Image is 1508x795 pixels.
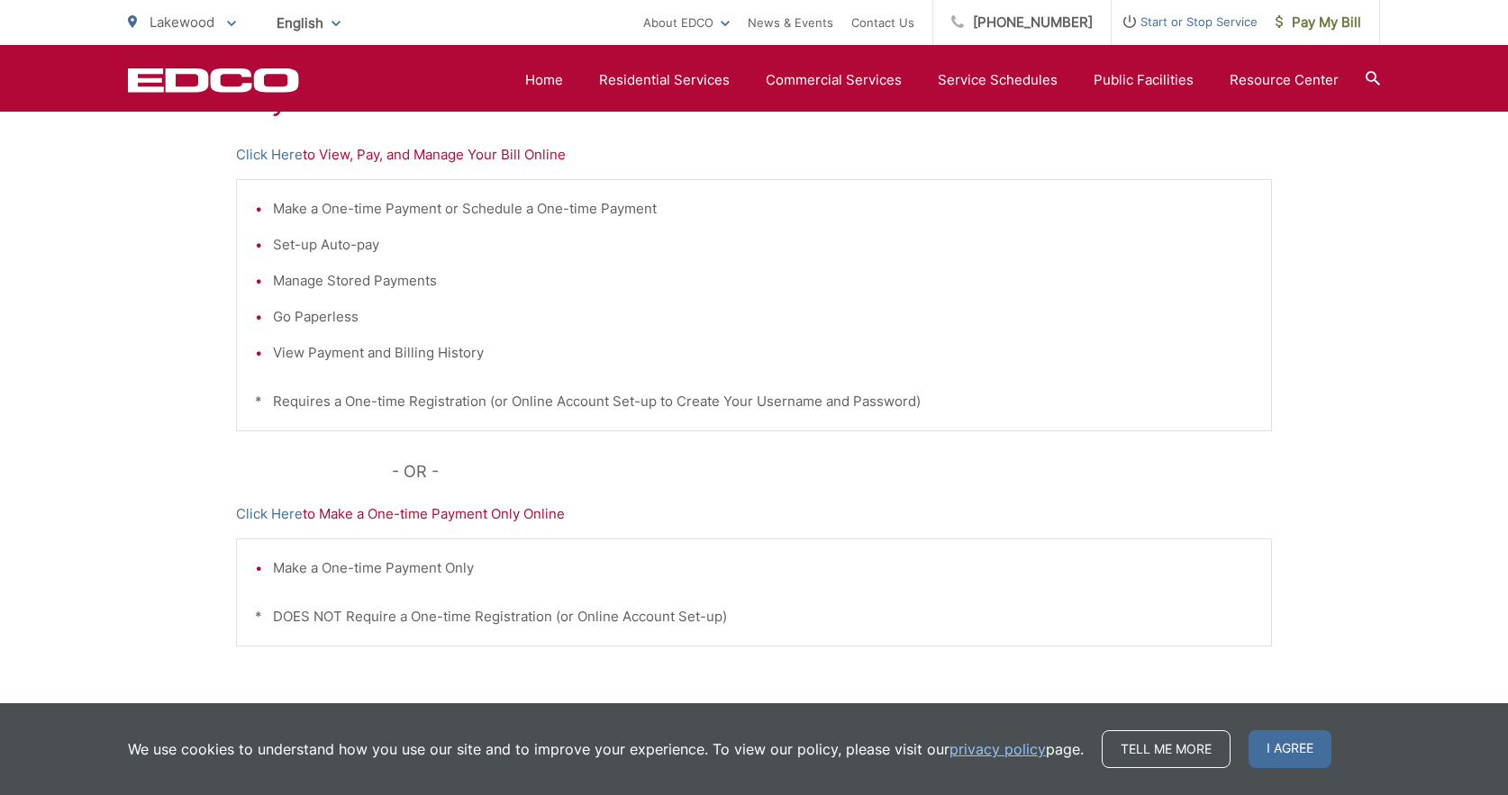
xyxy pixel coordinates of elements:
[273,270,1253,292] li: Manage Stored Payments
[273,234,1253,256] li: Set-up Auto-pay
[236,503,303,525] a: Click Here
[273,198,1253,220] li: Make a One-time Payment or Schedule a One-time Payment
[525,69,563,91] a: Home
[1094,69,1194,91] a: Public Facilities
[949,738,1046,760] a: privacy policy
[1230,69,1339,91] a: Resource Center
[938,69,1058,91] a: Service Schedules
[748,12,833,33] a: News & Events
[150,14,214,31] span: Lakewood
[1102,730,1231,768] a: Tell me more
[236,503,1272,525] p: to Make a One-time Payment Only Online
[273,342,1253,364] li: View Payment and Billing History
[273,557,1253,579] li: Make a One-time Payment Only
[1249,730,1331,768] span: I agree
[851,12,914,33] a: Contact Us
[263,7,354,39] span: English
[599,69,730,91] a: Residential Services
[255,606,1253,628] p: * DOES NOT Require a One-time Registration (or Online Account Set-up)
[643,12,730,33] a: About EDCO
[128,68,299,93] a: EDCD logo. Return to the homepage.
[273,306,1253,328] li: Go Paperless
[236,144,1272,166] p: to View, Pay, and Manage Your Bill Online
[236,144,303,166] a: Click Here
[766,69,902,91] a: Commercial Services
[1276,12,1361,33] span: Pay My Bill
[128,738,1084,760] p: We use cookies to understand how you use our site and to improve your experience. To view our pol...
[255,391,1253,412] p: * Requires a One-time Registration (or Online Account Set-up to Create Your Username and Password)
[392,458,1273,485] p: - OR -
